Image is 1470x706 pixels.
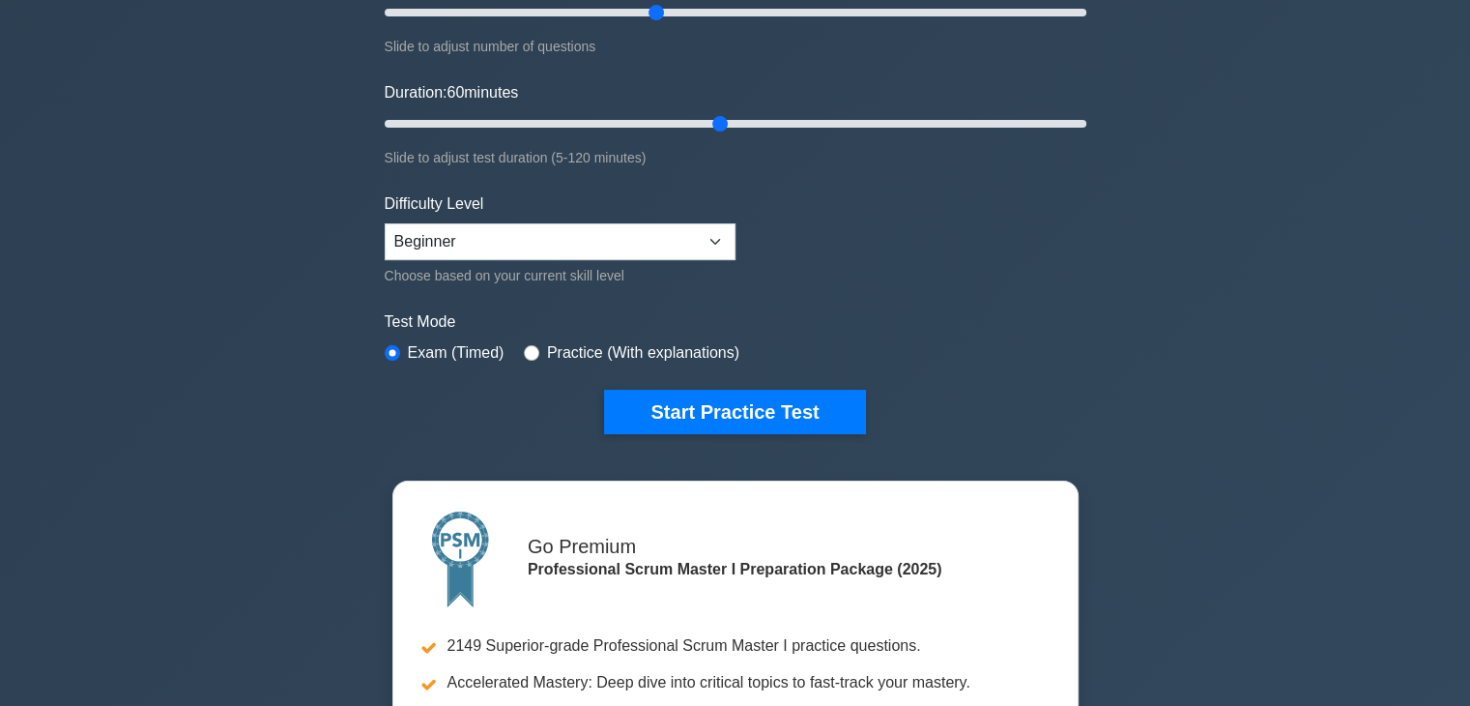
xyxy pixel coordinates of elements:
div: Slide to adjust number of questions [385,35,1086,58]
label: Difficulty Level [385,192,484,216]
span: 60 [447,84,464,101]
div: Choose based on your current skill level [385,264,735,287]
label: Duration: minutes [385,81,519,104]
label: Practice (With explanations) [547,341,739,365]
div: Slide to adjust test duration (5-120 minutes) [385,146,1086,169]
label: Test Mode [385,310,1086,334]
button: Start Practice Test [604,390,865,434]
label: Exam (Timed) [408,341,504,365]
